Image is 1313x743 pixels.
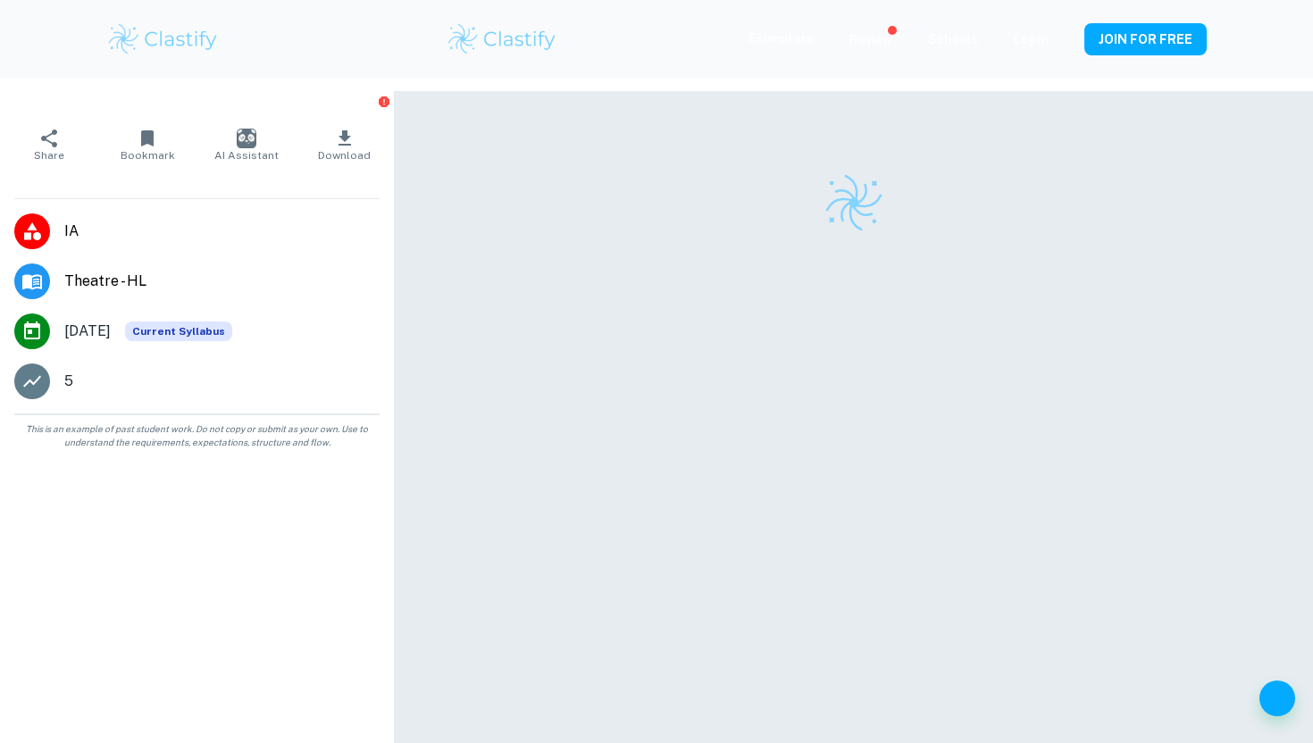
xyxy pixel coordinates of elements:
[125,321,232,341] div: This exemplar is based on the current syllabus. Feel free to refer to it for inspiration/ideas wh...
[106,21,220,57] img: Clastify logo
[7,422,387,449] span: This is an example of past student work. Do not copy or submit as your own. Use to understand the...
[214,149,279,162] span: AI Assistant
[1084,23,1207,55] button: JOIN FOR FREE
[64,321,111,342] span: [DATE]
[197,120,296,170] button: AI Assistant
[377,95,390,108] button: Report issue
[34,149,64,162] span: Share
[64,221,380,242] span: IA
[1259,680,1295,716] button: Help and Feedback
[121,149,175,162] span: Bookmark
[64,371,73,392] p: 5
[296,120,394,170] button: Download
[446,21,559,57] img: Clastify logo
[928,32,978,46] a: Schools
[318,149,371,162] span: Download
[237,129,256,148] img: AI Assistant
[748,29,814,48] p: Exemplars
[849,30,892,50] p: Review
[125,321,232,341] span: Current Syllabus
[823,171,885,234] img: Clastify logo
[1014,32,1049,46] a: Login
[64,271,380,292] span: Theatre - HL
[98,120,197,170] button: Bookmark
